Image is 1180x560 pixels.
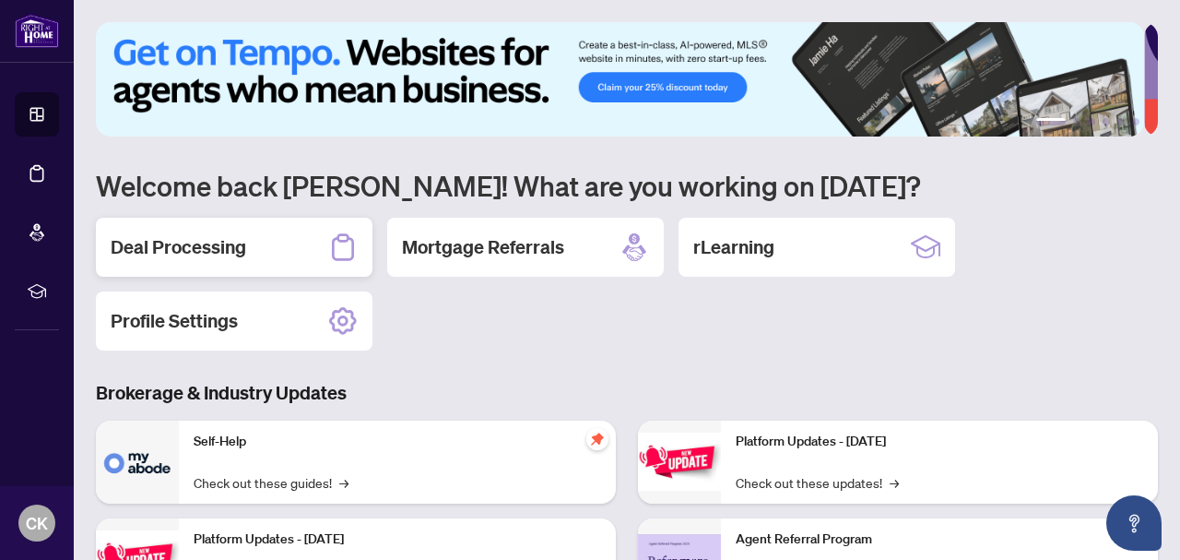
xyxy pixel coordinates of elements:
[736,432,1143,452] p: Platform Updates - [DATE]
[1103,118,1110,125] button: 4
[339,472,348,493] span: →
[1117,118,1125,125] button: 5
[1088,118,1095,125] button: 3
[194,432,601,452] p: Self-Help
[736,472,899,493] a: Check out these updates!→
[1132,118,1139,125] button: 6
[736,530,1143,550] p: Agent Referral Program
[1036,118,1066,125] button: 1
[111,308,238,334] h2: Profile Settings
[96,168,1158,203] h1: Welcome back [PERSON_NAME]! What are you working on [DATE]?
[194,530,601,550] p: Platform Updates - [DATE]
[111,234,246,260] h2: Deal Processing
[194,472,348,493] a: Check out these guides!→
[96,22,1144,137] img: Slide 0
[15,14,59,48] img: logo
[890,472,899,493] span: →
[96,421,179,504] img: Self-Help
[402,234,564,260] h2: Mortgage Referrals
[1106,495,1162,551] button: Open asap
[96,380,1158,406] h3: Brokerage & Industry Updates
[1073,118,1080,125] button: 2
[26,510,48,536] span: CK
[586,428,608,450] span: pushpin
[638,433,721,491] img: Platform Updates - June 23, 2025
[693,234,774,260] h2: rLearning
